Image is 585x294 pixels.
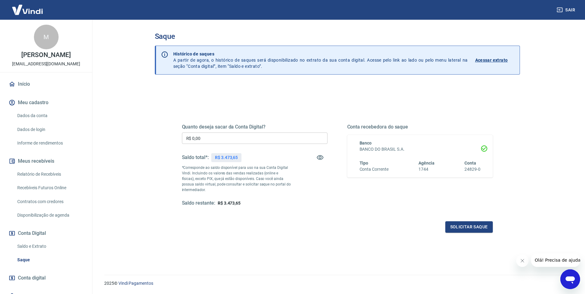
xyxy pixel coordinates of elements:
span: Tipo [360,161,369,165]
p: [EMAIL_ADDRESS][DOMAIN_NAME] [12,61,80,67]
p: [PERSON_NAME] [21,52,71,58]
button: Solicitar saque [445,221,493,233]
h6: BANCO DO BRASIL S.A. [360,146,480,153]
a: Disponibilização de agenda [15,209,85,222]
button: Sair [555,4,578,16]
iframe: Fechar mensagem [516,255,529,267]
span: Conta digital [18,274,46,282]
a: Relatório de Recebíveis [15,168,85,181]
a: Acessar extrato [475,51,515,69]
span: R$ 3.473,65 [218,201,241,206]
img: Vindi [7,0,47,19]
a: Contratos com credores [15,195,85,208]
span: Agência [418,161,435,165]
p: Acessar extrato [475,57,508,63]
button: Conta Digital [7,227,85,240]
iframe: Botão para abrir a janela de mensagens [560,269,580,289]
p: Histórico de saques [173,51,468,57]
a: Início [7,77,85,91]
h5: Saldo restante: [182,200,215,206]
a: Recebíveis Futuros Online [15,182,85,194]
h6: 24829-0 [464,166,480,173]
h6: Conta Corrente [360,166,389,173]
a: Informe de rendimentos [15,137,85,149]
a: Dados de login [15,123,85,136]
a: Dados da conta [15,109,85,122]
h5: Conta recebedora do saque [347,124,493,130]
p: R$ 3.473,65 [215,154,238,161]
span: Conta [464,161,476,165]
div: M [34,25,59,49]
h5: Saldo total*: [182,154,209,161]
span: Olá! Precisa de ajuda? [4,4,52,9]
h3: Saque [155,32,520,41]
h6: 1744 [418,166,435,173]
button: Meu cadastro [7,96,85,109]
p: *Corresponde ao saldo disponível para uso na sua Conta Digital Vindi. Incluindo os valores das ve... [182,165,291,193]
a: Vindi Pagamentos [118,281,153,286]
span: Banco [360,141,372,145]
a: Saldo e Extrato [15,240,85,253]
h5: Quanto deseja sacar da Conta Digital? [182,124,328,130]
p: A partir de agora, o histórico de saques será disponibilizado no extrato da sua conta digital. Ac... [173,51,468,69]
a: Conta digital [7,271,85,285]
p: 2025 © [104,280,570,287]
iframe: Mensagem da empresa [531,253,580,267]
button: Meus recebíveis [7,154,85,168]
a: Saque [15,254,85,266]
